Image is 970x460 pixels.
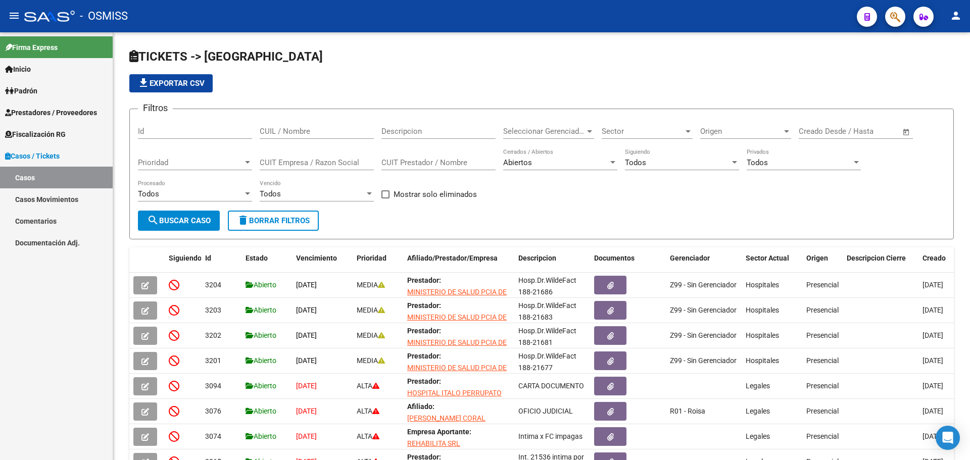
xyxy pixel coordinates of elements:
span: [DATE] [296,407,317,415]
mat-icon: menu [8,10,20,22]
span: [DATE] [923,281,943,289]
span: [DATE] [296,281,317,289]
span: [DATE] [296,382,317,390]
button: Buscar Caso [138,211,220,231]
span: 3094 [205,382,221,390]
strong: Prestador: [407,352,441,360]
button: Open calendar [901,126,912,138]
span: Estado [246,254,268,262]
mat-icon: file_download [137,77,150,89]
span: Todos [625,158,646,167]
span: Abierto [246,306,276,314]
span: Borrar Filtros [237,216,310,225]
span: - OSMISS [80,5,128,27]
span: Origen [806,254,828,262]
span: Hosp.Dr.WildeFact 188-21677 [518,352,576,372]
span: Hosp.Dr.WildeFact 188-21683 [518,301,576,321]
h3: Filtros [138,101,173,115]
span: Abierto [246,356,276,365]
span: Hosp.Dr.WildeFact 188-21681 [518,327,576,346]
span: Prestadores / Proveedores [5,107,97,118]
span: Fiscalización RG [5,129,66,140]
span: Origen [700,127,782,136]
span: 3074 [205,432,221,440]
span: [PERSON_NAME] CORAL [PERSON_NAME] [407,414,486,434]
span: MEDIA [357,356,385,365]
span: 3201 [205,356,221,365]
datatable-header-cell: Origen [802,247,843,281]
span: Presencial [806,306,839,314]
button: Exportar CSV [129,74,213,92]
span: Z99 - Sin Gerenciador [670,356,737,365]
span: Siguiendo [169,254,202,262]
span: Z99 - Sin Gerenciador [670,306,737,314]
span: Hosp.Dr.WildeFact 188-21686 [518,276,576,296]
mat-icon: delete [237,214,249,226]
span: Documentos [594,254,635,262]
datatable-header-cell: Gerenciador [666,247,742,281]
datatable-header-cell: Documentos [590,247,666,281]
datatable-header-cell: Prioridad [353,247,403,281]
span: Presencial [806,382,839,390]
input: Fecha inicio [799,127,840,136]
datatable-header-cell: Sector Actual [742,247,802,281]
span: ALTA [357,407,379,415]
span: R01 - Roisa [670,407,705,415]
span: Inicio [5,64,31,75]
span: MINISTERIO DE SALUD PCIA DE BS AS [407,288,507,308]
datatable-header-cell: Estado [241,247,292,281]
strong: Prestador: [407,327,441,335]
mat-icon: person [950,10,962,22]
span: [DATE] [923,306,943,314]
span: ALTA [357,382,379,390]
span: 3202 [205,331,221,339]
strong: Prestador: [407,301,441,310]
span: [DATE] [923,382,943,390]
span: Exportar CSV [137,79,205,88]
span: Afiliado/Prestador/Empresa [407,254,498,262]
span: Abierto [246,331,276,339]
span: Presencial [806,331,839,339]
span: Padrón [5,85,37,96]
span: ALTA [357,432,379,440]
strong: Prestador: [407,276,441,284]
datatable-header-cell: Siguiendo [165,247,201,281]
span: [DATE] [923,331,943,339]
span: 3203 [205,306,221,314]
span: Hospitales [746,306,779,314]
span: MINISTERIO DE SALUD PCIA DE BS AS [407,338,507,358]
span: Abierto [246,407,276,415]
span: Creado [923,254,946,262]
span: Hospitales [746,356,779,365]
input: Fecha fin [849,127,898,136]
span: Z99 - Sin Gerenciador [670,331,737,339]
span: MINISTERIO DE SALUD PCIA DE BS AS [407,313,507,333]
span: Hospitales [746,281,779,289]
span: Presencial [806,407,839,415]
strong: Prestador: [407,377,441,385]
span: [DATE] [296,356,317,365]
span: 3204 [205,281,221,289]
mat-icon: search [147,214,159,226]
span: Mostrar solo eliminados [394,188,477,200]
span: Sector [602,127,684,136]
span: Todos [260,189,281,198]
strong: Afiliado: [407,402,434,411]
span: [DATE] [923,356,943,365]
span: Hospitales [746,331,779,339]
span: Legales [746,407,770,415]
datatable-header-cell: Id [201,247,241,281]
span: Presencial [806,281,839,289]
span: Todos [138,189,159,198]
datatable-header-cell: Vencimiento [292,247,353,281]
datatable-header-cell: Descripcion Cierre [843,247,918,281]
span: Presencial [806,356,839,365]
span: [DATE] [296,432,317,440]
span: Prioridad [138,158,243,167]
span: [DATE] [923,432,943,440]
span: Abierto [246,281,276,289]
span: Vencimiento [296,254,337,262]
span: Gerenciador [670,254,710,262]
span: Legales [746,432,770,440]
button: Borrar Filtros [228,211,319,231]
